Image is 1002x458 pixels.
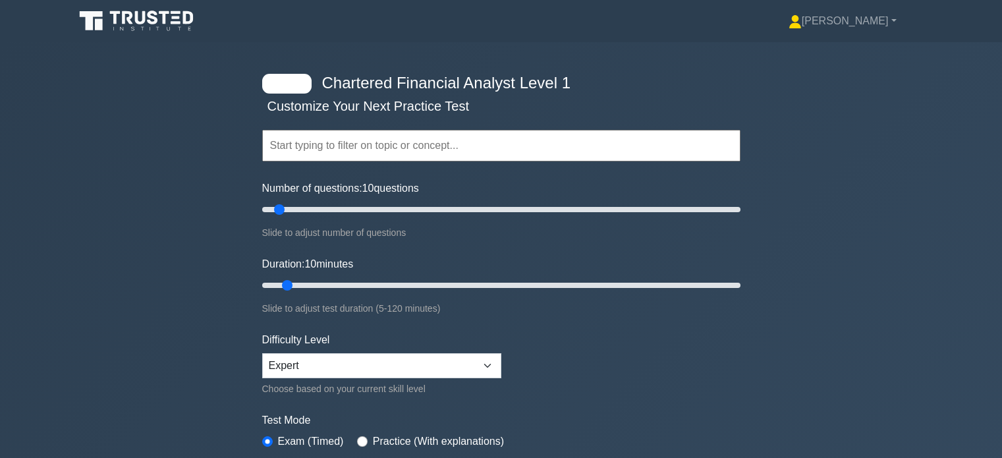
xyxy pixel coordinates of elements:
label: Difficulty Level [262,332,330,348]
label: Test Mode [262,413,740,428]
label: Number of questions: questions [262,181,419,196]
span: 10 [362,183,374,194]
label: Duration: minutes [262,256,354,272]
input: Start typing to filter on topic or concept... [262,130,740,161]
div: Choose based on your current skill level [262,381,501,397]
h4: Chartered Financial Analyst Level 1 [317,74,676,93]
label: Exam (Timed) [278,434,344,449]
span: 10 [304,258,316,270]
div: Slide to adjust test duration (5-120 minutes) [262,301,740,316]
a: [PERSON_NAME] [757,8,928,34]
div: Slide to adjust number of questions [262,225,740,241]
label: Practice (With explanations) [373,434,504,449]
